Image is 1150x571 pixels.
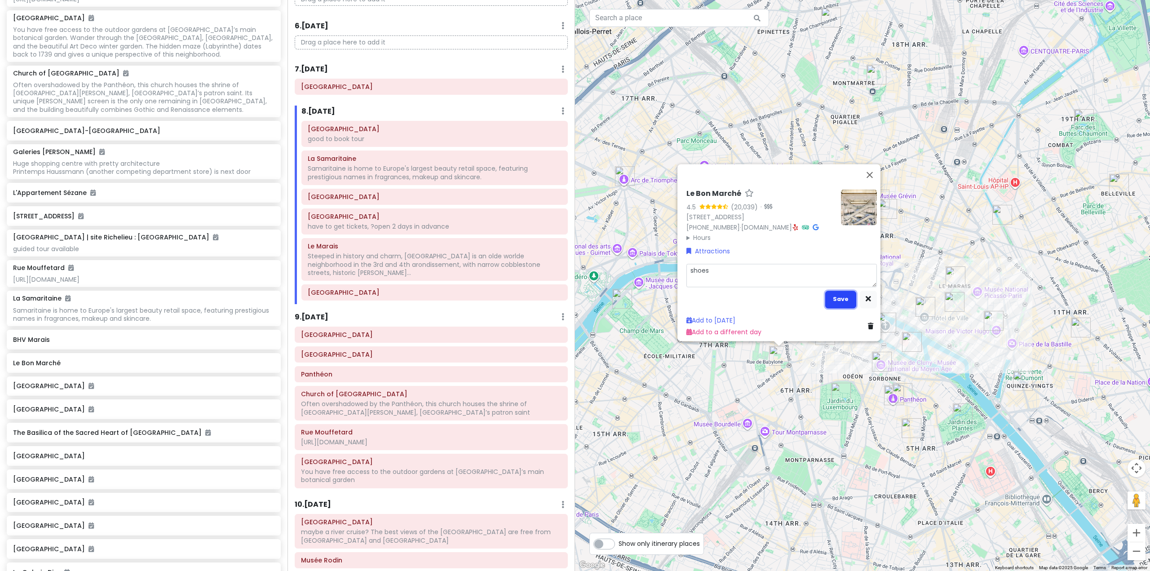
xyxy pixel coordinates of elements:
h6: [GEOGRAPHIC_DATA] | site Richelieu : [GEOGRAPHIC_DATA] [13,233,218,241]
summary: Hours [686,233,834,243]
input: Search a place [589,9,769,27]
div: [URL][DOMAIN_NAME] [301,438,562,446]
h6: Louvre Museum [308,125,562,133]
h6: The Basilica of the Sacred Heart of [GEOGRAPHIC_DATA] [13,429,274,437]
img: Picture of the place [841,189,877,225]
h6: [GEOGRAPHIC_DATA] [13,14,94,22]
h6: Church of Saint-Étienne-du-Mont [301,390,562,398]
div: Le Colimaçon [945,292,964,312]
h6: [GEOGRAPHIC_DATA] [13,522,274,530]
i: Added to itinerary [123,70,128,76]
h6: Le Bon Marché [686,189,741,199]
h6: L'Appartement Sézane [13,189,274,197]
div: The Basilica of the Sacred Heart of Paris [867,65,886,84]
i: Added to itinerary [78,213,84,219]
i: Added to itinerary [99,149,105,155]
button: Zoom in [1128,524,1146,542]
div: Saint-Germain-des-Prés [815,325,835,345]
h6: [GEOGRAPHIC_DATA] [13,382,274,390]
div: Musée de Cluny [872,352,892,372]
div: [URL][DOMAIN_NAME] [13,275,274,283]
h6: [STREET_ADDRESS] [13,212,274,220]
i: Added to itinerary [65,295,71,301]
div: good to book tour [308,135,562,143]
a: Terms (opens in new tab) [1093,565,1106,570]
div: BHV Marais [916,297,935,317]
h6: Rue Mouffetard [13,264,74,272]
h6: [GEOGRAPHIC_DATA] [13,452,274,460]
div: Jardin des Plantes [953,403,973,423]
div: Jardin du Luxembourg [831,383,851,403]
div: Often overshadowed by the Panthéon, this church houses the shrine of [GEOGRAPHIC_DATA][PERSON_NAM... [301,400,562,416]
i: Tripadvisor [802,224,809,230]
a: Click to see this area on Google Maps [577,559,607,571]
h6: 10 . [DATE] [295,500,331,509]
div: Rue Mouffetard [902,418,921,438]
h6: 7 . [DATE] [295,65,328,74]
a: [DOMAIN_NAME] [741,223,792,232]
a: Add to a different day [686,328,761,336]
div: Canal Saint-Martin [992,205,1012,225]
a: Report a map error [1111,565,1147,570]
i: Added to itinerary [88,499,94,505]
span: Show only itinerary places [619,539,700,549]
i: Added to itinerary [88,476,94,482]
div: (20,039) [731,202,758,212]
button: Map camera controls [1128,459,1146,477]
h6: 6 . [DATE] [295,22,328,31]
button: Keyboard shortcuts [995,565,1034,571]
div: Samaritaine is home to Europe's largest beauty retail space, featuring prestigious names in fragr... [13,306,274,323]
img: Google [577,559,607,571]
i: Google Maps [813,224,818,230]
h6: Rue Mouffetard [301,428,562,436]
i: Added to itinerary [88,406,94,412]
p: Drag a place here to add it [295,35,568,49]
div: · · [686,189,834,243]
a: [STREET_ADDRESS] [686,212,744,221]
div: Huge shopping centre with pretty architecture Printemps Haussmann (another competing department s... [13,159,274,176]
h6: Le Marais [308,242,562,250]
div: Montmartre aux artistes [821,8,841,27]
a: Add to [DATE] [686,316,735,325]
div: Belleville [1109,174,1129,194]
h6: La Samaritaine [308,155,562,163]
h6: 8 . [DATE] [301,107,335,116]
div: Automne [1071,318,1091,337]
div: Samaritaine is home to Europe's largest beauty retail space, featuring prestigious names in fragr... [308,164,562,181]
h6: Galeries [PERSON_NAME] [13,148,105,156]
i: Added to itinerary [90,190,96,196]
div: Arc de Triomphe [615,166,635,186]
div: maybe a river cruise? The best views of the [GEOGRAPHIC_DATA] are free from [GEOGRAPHIC_DATA] and... [301,528,562,544]
div: Eiffel Tower [612,289,632,309]
h6: Saint-Germain-des-Prés [301,331,562,339]
div: You have free access to the outdoor gardens at [GEOGRAPHIC_DATA]’s main botanical garden [301,468,562,484]
h6: Notre-Dame Cathedral of Paris [308,212,562,221]
div: guided tour available [13,245,274,253]
a: Delete place [868,321,877,331]
div: Church of Saint-Étienne-du-Mont [893,383,912,403]
i: Added to itinerary [88,522,94,529]
i: Added to itinerary [213,234,218,240]
h6: Portobello Road Market [301,83,562,91]
h6: 9 . [DATE] [295,313,328,322]
h6: [GEOGRAPHIC_DATA] [13,405,274,413]
h6: Church of [GEOGRAPHIC_DATA] [13,69,128,77]
h6: Panthéon [301,370,562,378]
button: Drag Pegman onto the map to open Street View [1128,491,1146,509]
div: Often overshadowed by the Panthéon, this church houses the shrine of [GEOGRAPHIC_DATA][PERSON_NAM... [13,81,274,114]
h6: [GEOGRAPHIC_DATA] [13,498,274,506]
h6: Place des Vosges [308,288,562,297]
h6: [GEOGRAPHIC_DATA] [13,545,274,553]
div: have to get tickets, ?open 2 days in advance [308,222,562,230]
div: 4.5 [686,202,699,212]
div: Place des Vosges [984,311,1004,331]
div: Panthéon [884,385,904,405]
span: Map data ©2025 Google [1039,565,1088,570]
a: [PHONE_NUMBER] [686,223,740,232]
textarea: shoes [686,263,877,287]
i: Added to itinerary [88,15,94,21]
h6: La Samaritaine [13,294,71,302]
h6: Jardin des Plantes [301,458,562,466]
a: Star place [745,189,754,199]
h6: [GEOGRAPHIC_DATA] [13,475,274,483]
